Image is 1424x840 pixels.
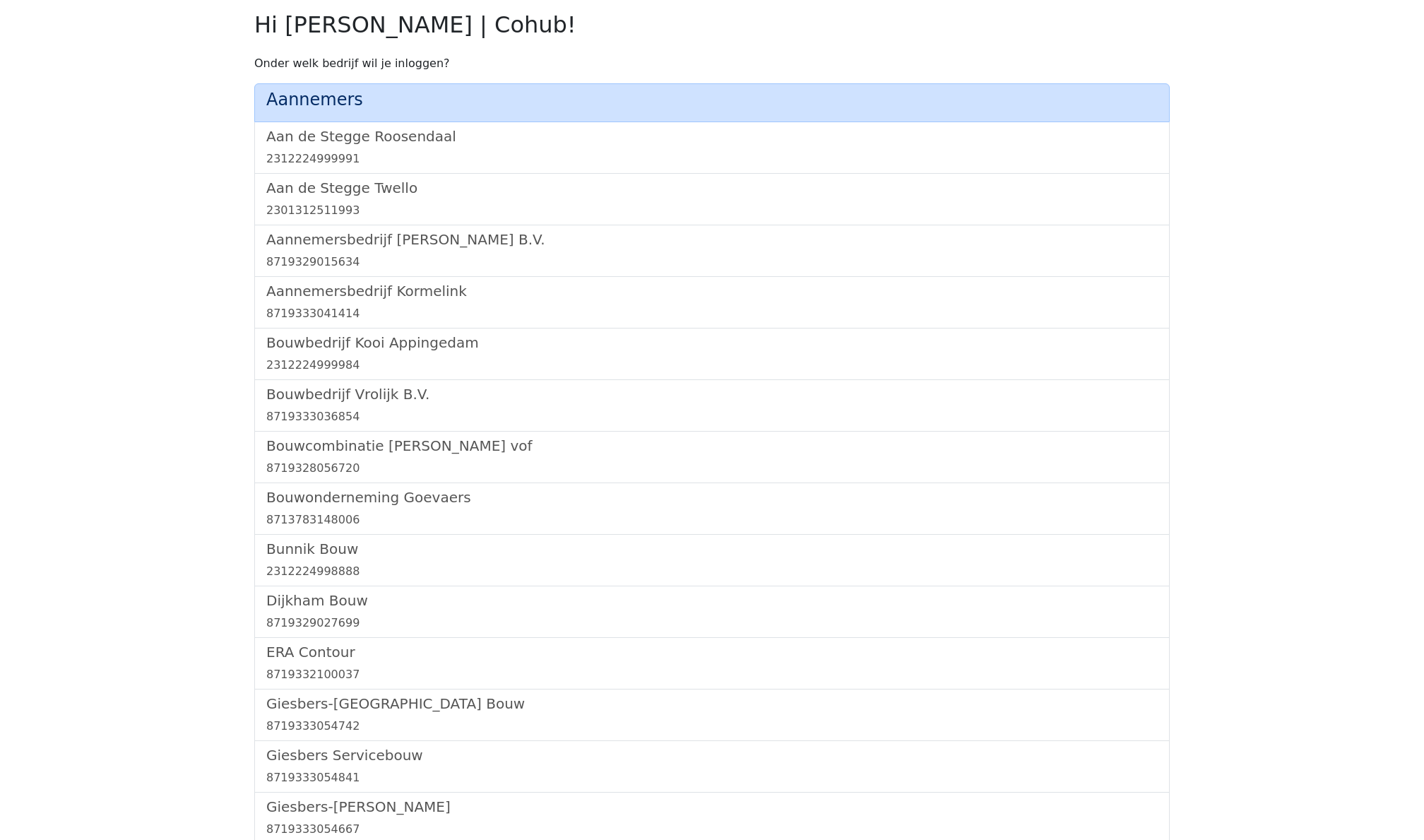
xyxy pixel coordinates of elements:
[266,540,1158,580] a: Bunnik Bouw2312224998888
[254,55,1170,72] p: Onder welk bedrijf wil je inloggen?
[266,386,1158,403] h5: Bouwbedrijf Vrolijk B.V.
[266,489,1158,528] a: Bouwonderneming Goevaers8713783148006
[266,254,1158,271] div: 8719329015634
[266,666,1158,683] div: 8719332100037
[266,769,1158,786] div: 8719333054841
[266,563,1158,580] div: 2312224998888
[266,511,1158,528] div: 8713783148006
[266,128,1158,145] h5: Aan de Stegge Roosendaal
[266,202,1158,219] div: 2301312511993
[266,798,1158,815] h5: Giesbers-[PERSON_NAME]
[266,592,1158,609] h5: Dijkham Bouw
[254,11,1170,38] h2: Hi [PERSON_NAME] | Cohub!
[266,283,1158,322] a: Aannemersbedrijf Kormelink8719333041414
[266,747,1158,786] a: Giesbers Servicebouw8719333054841
[266,489,1158,506] h5: Bouwonderneming Goevaers
[266,644,1158,683] a: ERA Contour8719332100037
[266,437,1158,454] h5: Bouwcombinatie [PERSON_NAME] vof
[266,408,1158,425] div: 8719333036854
[266,695,1158,712] h5: Giesbers-[GEOGRAPHIC_DATA] Bouw
[266,437,1158,477] a: Bouwcombinatie [PERSON_NAME] vof8719328056720
[266,821,1158,838] div: 8719333054667
[266,150,1158,167] div: 2312224999991
[266,592,1158,632] a: Dijkham Bouw8719329027699
[266,90,1158,110] h4: Aannemers
[266,128,1158,167] a: Aan de Stegge Roosendaal2312224999991
[266,334,1158,374] a: Bouwbedrijf Kooi Appingedam2312224999984
[266,305,1158,322] div: 8719333041414
[266,718,1158,735] div: 8719333054742
[266,179,1158,196] h5: Aan de Stegge Twello
[266,334,1158,351] h5: Bouwbedrijf Kooi Appingedam
[266,386,1158,425] a: Bouwbedrijf Vrolijk B.V.8719333036854
[266,615,1158,632] div: 8719329027699
[266,798,1158,838] a: Giesbers-[PERSON_NAME]8719333054667
[266,231,1158,248] h5: Aannemersbedrijf [PERSON_NAME] B.V.
[266,460,1158,477] div: 8719328056720
[266,644,1158,661] h5: ERA Contour
[266,540,1158,557] h5: Bunnik Bouw
[266,231,1158,271] a: Aannemersbedrijf [PERSON_NAME] B.V.8719329015634
[266,179,1158,219] a: Aan de Stegge Twello2301312511993
[266,357,1158,374] div: 2312224999984
[266,747,1158,764] h5: Giesbers Servicebouw
[266,283,1158,300] h5: Aannemersbedrijf Kormelink
[266,695,1158,735] a: Giesbers-[GEOGRAPHIC_DATA] Bouw8719333054742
